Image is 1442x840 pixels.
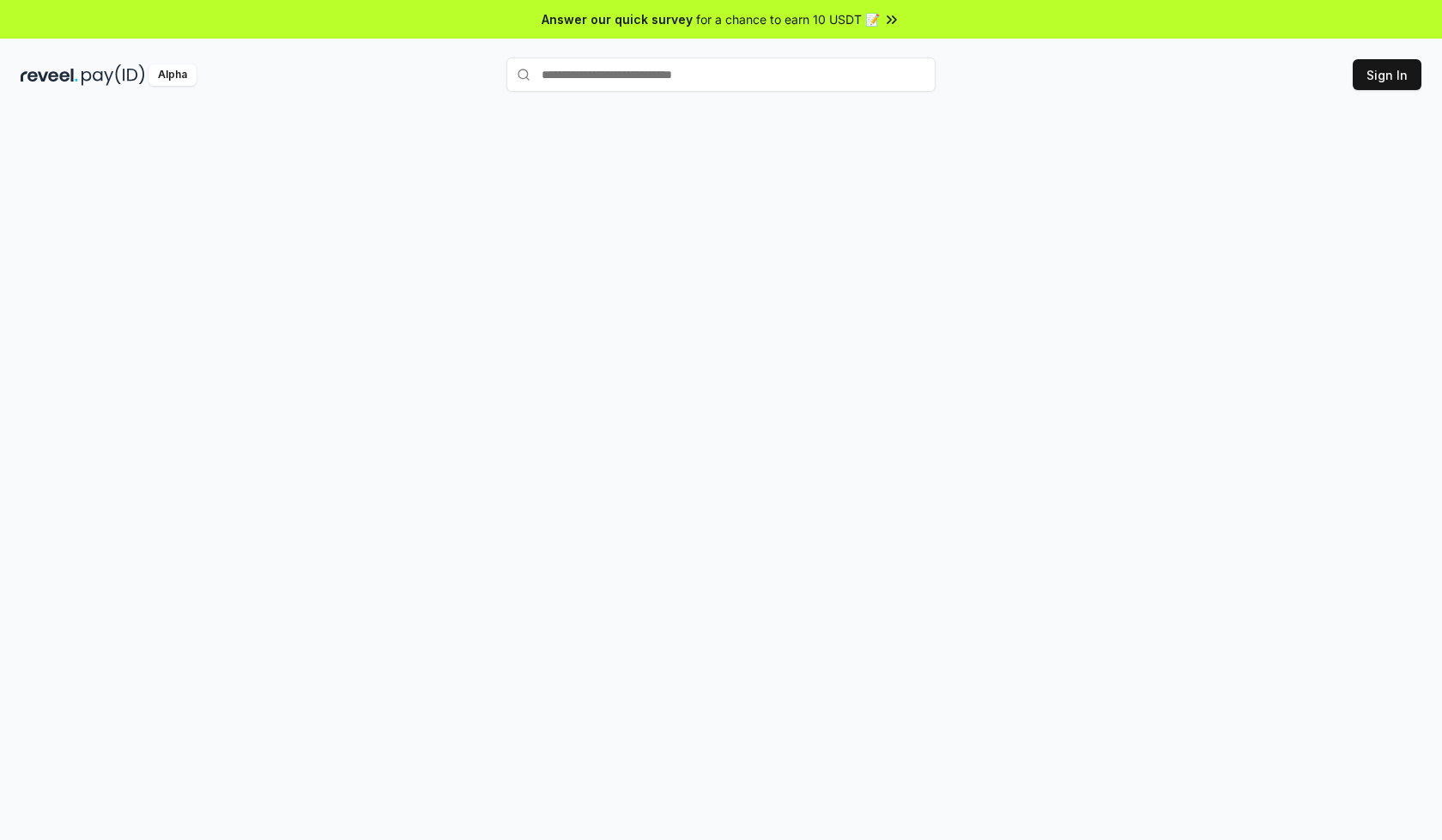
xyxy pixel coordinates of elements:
[148,64,197,86] div: Alpha
[1353,59,1421,90] button: Sign In
[696,10,880,28] span: for a chance to earn 10 USDT 📝
[21,64,78,86] img: reveel_dark
[542,10,693,28] span: Answer our quick survey
[82,64,145,86] img: pay_id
